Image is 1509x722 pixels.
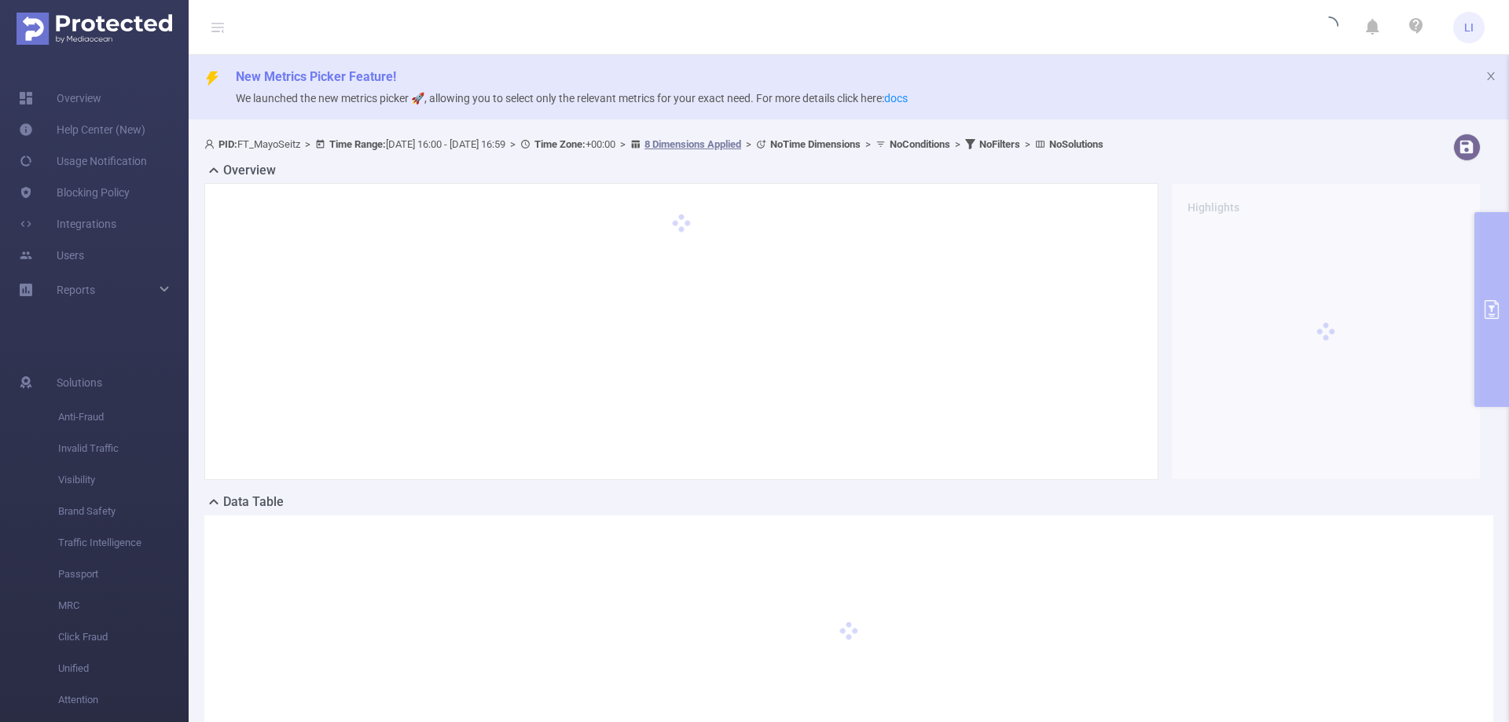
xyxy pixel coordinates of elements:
[1485,68,1496,85] button: icon: close
[329,138,386,150] b: Time Range:
[57,274,95,306] a: Reports
[979,138,1020,150] b: No Filters
[57,367,102,398] span: Solutions
[615,138,630,150] span: >
[1049,138,1103,150] b: No Solutions
[58,684,189,716] span: Attention
[19,208,116,240] a: Integrations
[950,138,965,150] span: >
[204,71,220,86] i: icon: thunderbolt
[1320,16,1338,38] i: icon: loading
[861,138,876,150] span: >
[57,284,95,296] span: Reports
[236,92,908,104] span: We launched the new metrics picker 🚀, allowing you to select only the relevant metrics for your e...
[58,621,189,653] span: Click Fraud
[58,496,189,527] span: Brand Safety
[534,138,586,150] b: Time Zone:
[644,138,741,150] u: 8 Dimensions Applied
[58,433,189,464] span: Invalid Traffic
[17,13,172,45] img: Protected Media
[300,138,315,150] span: >
[58,401,189,433] span: Anti-Fraud
[1464,12,1474,43] span: LI
[19,82,101,114] a: Overview
[505,138,520,150] span: >
[58,464,189,496] span: Visibility
[218,138,237,150] b: PID:
[1485,71,1496,82] i: icon: close
[19,114,145,145] a: Help Center (New)
[19,240,84,271] a: Users
[890,138,950,150] b: No Conditions
[58,527,189,559] span: Traffic Intelligence
[19,145,147,177] a: Usage Notification
[58,559,189,590] span: Passport
[236,69,396,84] span: New Metrics Picker Feature!
[223,161,276,180] h2: Overview
[58,653,189,684] span: Unified
[770,138,861,150] b: No Time Dimensions
[884,92,908,104] a: docs
[223,493,284,511] h2: Data Table
[58,590,189,621] span: MRC
[1020,138,1035,150] span: >
[19,177,130,208] a: Blocking Policy
[741,138,756,150] span: >
[204,139,218,149] i: icon: user
[204,138,1103,150] span: FT_MayoSeitz [DATE] 16:00 - [DATE] 16:59 +00:00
